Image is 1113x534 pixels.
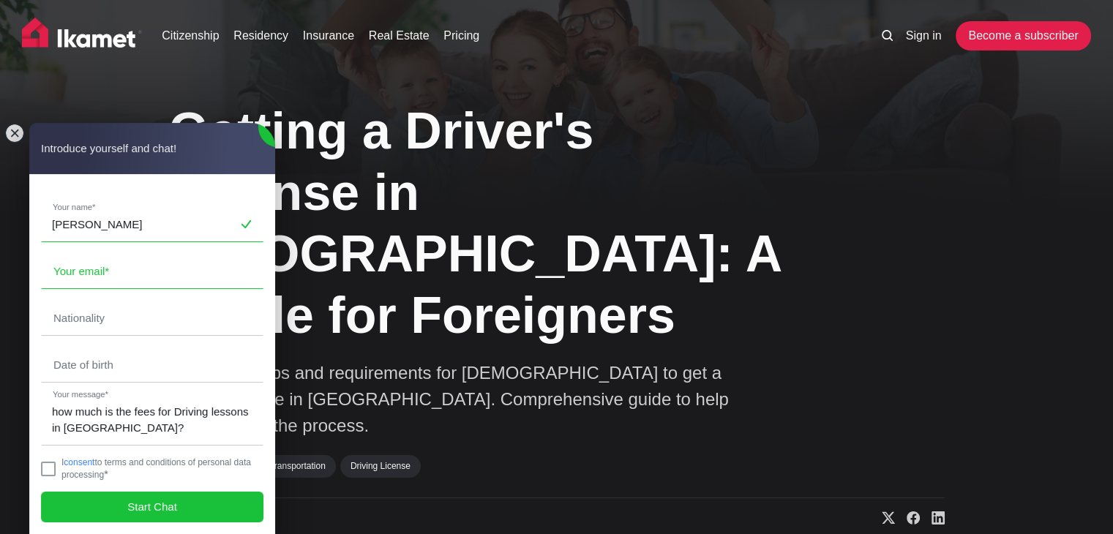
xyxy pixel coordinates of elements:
a: Transportation [259,455,336,477]
a: Sign in [906,27,942,45]
a: Become a subscriber [956,21,1090,50]
span: Already a member? [195,140,303,157]
a: Share on Linkedin [920,511,945,525]
a: Citizenship [162,27,219,45]
a: Residency [233,27,288,45]
a: Share on X [870,511,895,525]
button: Sign up now [222,100,319,132]
h1: Getting a Driver's License in [GEOGRAPHIC_DATA]: A Guide for Foreigners [169,100,798,346]
p: Become a member of to start commenting. [23,61,518,80]
h1: Start the conversation [162,29,379,56]
img: Ikamet home [22,18,142,54]
span: Start Chat [127,499,177,515]
a: Share on Facebook [895,511,920,525]
p: Learn the steps and requirements for [DEMOGRAPHIC_DATA] to get a driver's license in [GEOGRAPHIC_... [169,360,754,439]
span: Ikamet [249,63,296,77]
a: Insurance [303,27,354,45]
a: consent [64,457,94,467]
a: Real Estate [369,27,430,45]
a: Driving License [340,455,421,477]
jdiv: I to terms and conditions of personal data processing [61,457,251,480]
button: Sign in [306,141,346,157]
a: Pricing [443,27,479,45]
